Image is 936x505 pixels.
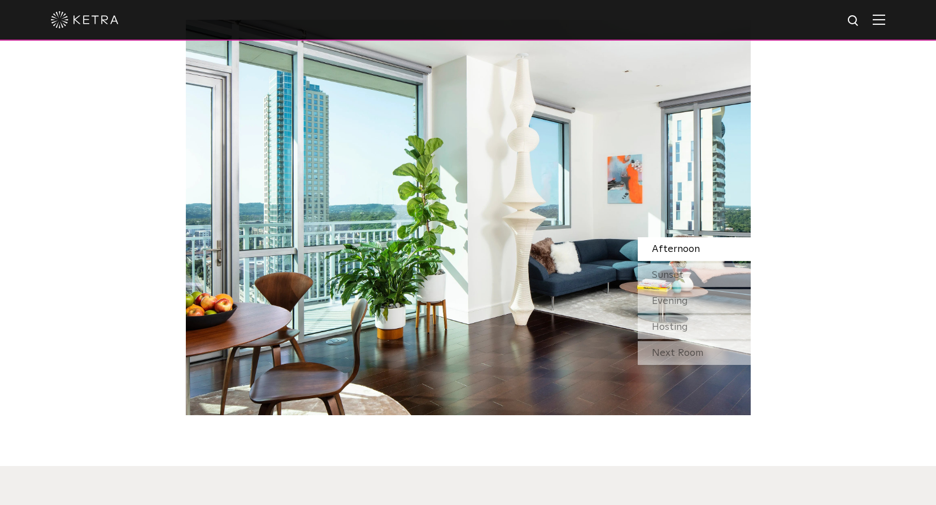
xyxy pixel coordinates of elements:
[652,322,688,332] span: Hosting
[51,11,119,28] img: ketra-logo-2019-white
[652,270,684,280] span: Sunset
[638,341,751,365] div: Next Room
[652,296,688,306] span: Evening
[847,14,861,28] img: search icon
[652,244,700,254] span: Afternoon
[873,14,885,25] img: Hamburger%20Nav.svg
[186,20,751,415] img: SS_HBD_LivingRoom_Desktop_01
